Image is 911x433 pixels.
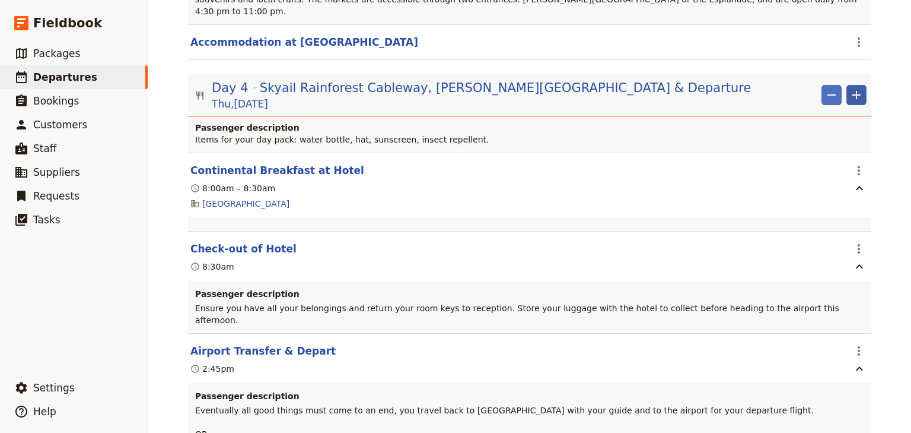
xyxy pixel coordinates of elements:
[821,85,842,105] button: Remove
[195,288,864,300] h3: Passenger description
[33,190,79,202] span: Requests
[33,14,102,32] span: Fieldbook
[260,79,751,97] span: Skyail Rainforest Cableway, [PERSON_NAME][GEOGRAPHIC_DATA] & Departure
[849,341,869,361] button: Actions
[846,85,867,105] button: Add
[212,79,249,97] span: Day 4
[849,239,869,259] button: Actions
[212,97,268,111] span: Thu , [DATE]
[190,182,275,194] div: 8:00am – 8:30am
[195,135,489,144] span: Items for your day pack: water bottle, hat, sunscreen, insect repellent.
[33,71,97,83] span: Departures
[190,344,336,358] button: Edit this itinerary item
[190,35,418,49] button: Edit this itinerary item
[33,143,57,154] span: Staff
[33,166,80,178] span: Suppliers
[195,304,842,325] span: Ensure you have all your belongings and return your room keys to reception. Store your luggage wi...
[195,122,867,134] h4: Passenger description
[190,261,234,273] div: 8:30am
[190,363,234,375] div: 2:45pm
[33,382,75,394] span: Settings
[195,79,817,111] button: Edit day information
[849,32,869,52] button: Actions
[202,198,289,210] a: [GEOGRAPHIC_DATA]
[195,390,864,402] h3: Passenger description
[33,214,60,226] span: Tasks
[33,119,87,131] span: Customers
[33,48,80,59] span: Packages
[190,163,364,178] button: Edit this itinerary item
[33,406,56,418] span: Help
[33,95,79,107] span: Bookings
[849,160,869,181] button: Actions
[190,242,297,256] button: Edit this itinerary item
